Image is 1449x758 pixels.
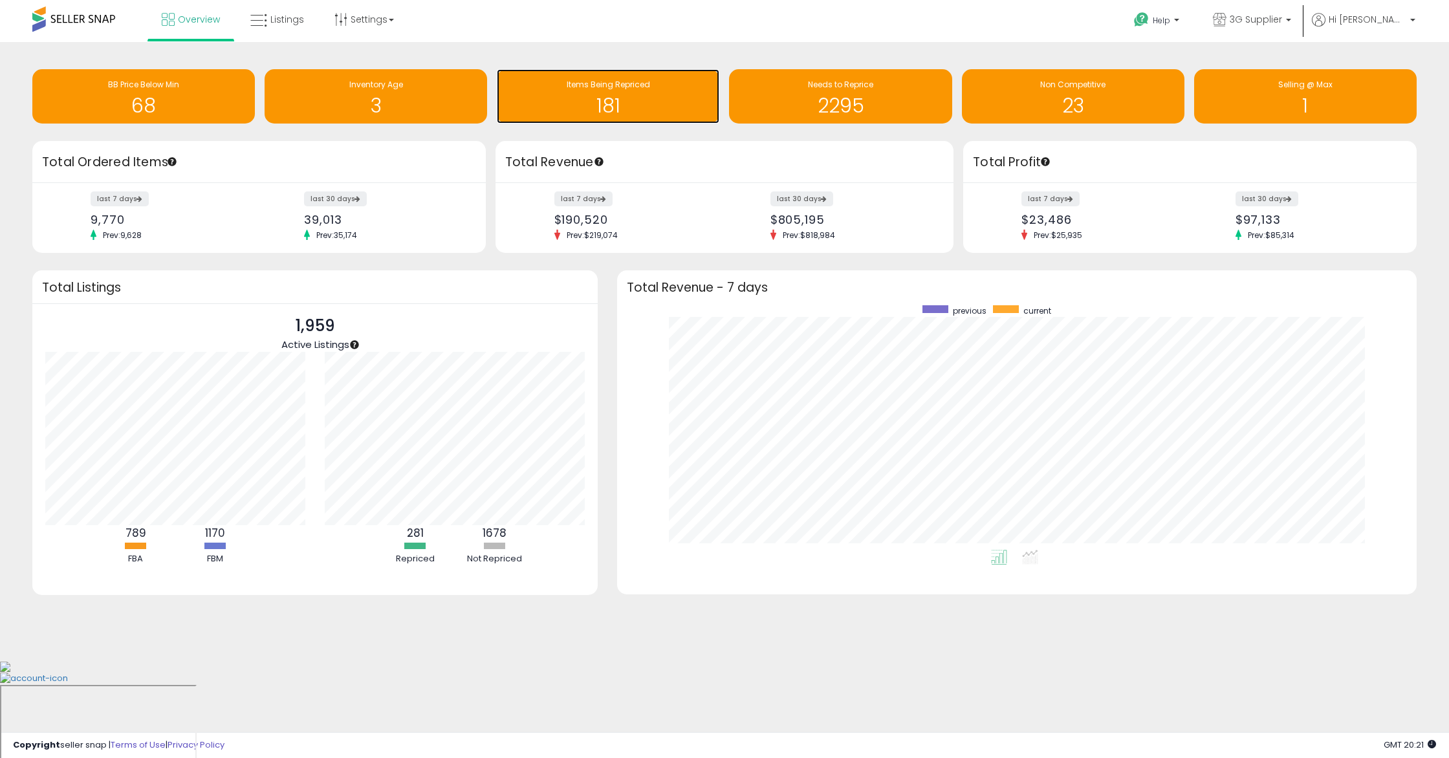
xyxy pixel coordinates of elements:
[91,191,149,206] label: last 7 days
[560,230,624,241] span: Prev: $219,074
[166,156,178,168] div: Tooltip anchor
[1040,79,1106,90] span: Non Competitive
[1329,13,1406,26] span: Hi [PERSON_NAME]
[407,525,424,541] b: 281
[1124,2,1192,42] a: Help
[108,79,179,90] span: BB Price Below Min
[770,213,931,226] div: $805,195
[376,553,454,565] div: Repriced
[96,230,148,241] span: Prev: 9,628
[973,153,1407,171] h3: Total Profit
[265,69,487,124] a: Inventory Age 3
[1023,305,1051,316] span: current
[205,525,225,541] b: 1170
[125,525,146,541] b: 789
[776,230,842,241] span: Prev: $818,984
[497,69,719,124] a: Items Being Repriced 181
[304,191,367,206] label: last 30 days
[567,79,650,90] span: Items Being Repriced
[97,553,175,565] div: FBA
[968,95,1178,116] h1: 23
[503,95,713,116] h1: 181
[1021,191,1080,206] label: last 7 days
[962,69,1184,124] a: Non Competitive 23
[1153,15,1170,26] span: Help
[1312,13,1415,42] a: Hi [PERSON_NAME]
[627,283,1407,292] h3: Total Revenue - 7 days
[281,338,349,351] span: Active Listings
[349,339,360,351] div: Tooltip anchor
[1194,69,1417,124] a: Selling @ Max 1
[1133,12,1149,28] i: Get Help
[808,79,873,90] span: Needs to Reprice
[1236,191,1298,206] label: last 30 days
[593,156,605,168] div: Tooltip anchor
[91,213,249,226] div: 9,770
[735,95,945,116] h1: 2295
[1236,213,1394,226] div: $97,133
[32,69,255,124] a: BB Price Below Min 68
[1241,230,1301,241] span: Prev: $85,314
[770,191,833,206] label: last 30 days
[483,525,507,541] b: 1678
[554,213,715,226] div: $190,520
[1040,156,1051,168] div: Tooltip anchor
[39,95,248,116] h1: 68
[270,13,304,26] span: Listings
[304,213,463,226] div: 39,013
[456,553,534,565] div: Not Repriced
[42,153,476,171] h3: Total Ordered Items
[1201,95,1410,116] h1: 1
[505,153,944,171] h3: Total Revenue
[1278,79,1333,90] span: Selling @ Max
[271,95,481,116] h1: 3
[1027,230,1089,241] span: Prev: $25,935
[310,230,364,241] span: Prev: 35,174
[554,191,613,206] label: last 7 days
[177,553,254,565] div: FBM
[729,69,952,124] a: Needs to Reprice 2295
[1021,213,1180,226] div: $23,486
[42,283,588,292] h3: Total Listings
[953,305,986,316] span: previous
[178,13,220,26] span: Overview
[1230,13,1282,26] span: 3G Supplier
[349,79,403,90] span: Inventory Age
[281,314,349,338] p: 1,959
